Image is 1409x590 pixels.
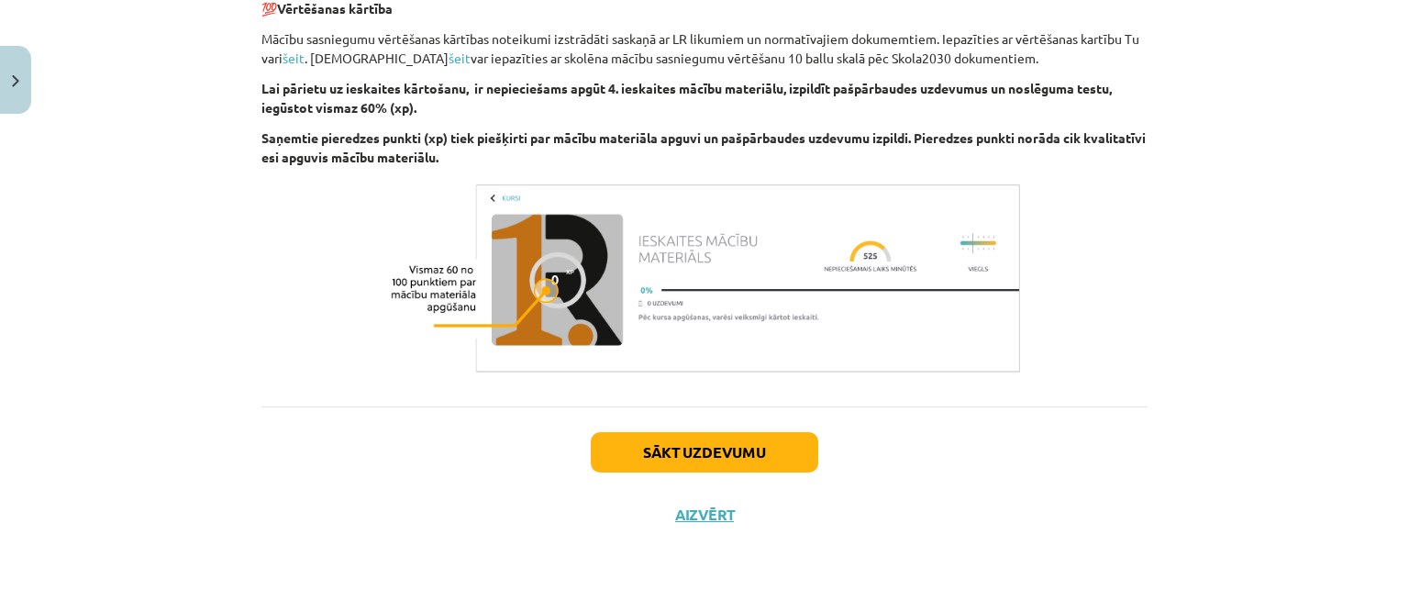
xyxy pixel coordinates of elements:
b: Lai pārietu uz ieskaites kārtošanu, ir nepieciešams apgūt 4. ieskaites mācību materiālu, izpildīt... [261,80,1112,116]
a: šeit [283,50,305,66]
button: Sākt uzdevumu [591,432,818,473]
p: Mācību sasniegumu vērtēšanas kārtības noteikumi izstrādāti saskaņā ar LR likumiem un normatīvajie... [261,29,1148,68]
b: Saņemtie pieredzes punkti (xp) tiek piešķirti par mācību materiāla apguvi un pašpārbaudes uzdevum... [261,129,1146,165]
img: icon-close-lesson-0947bae3869378f0d4975bcd49f059093ad1ed9edebbc8119c70593378902aed.svg [12,75,19,87]
button: Aizvērt [670,506,739,524]
a: šeit [449,50,471,66]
